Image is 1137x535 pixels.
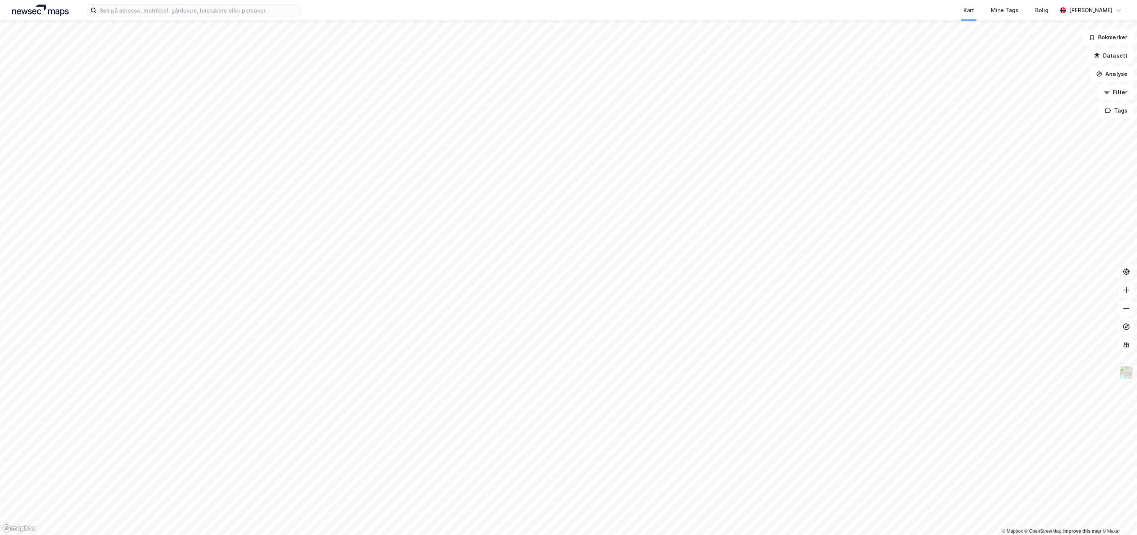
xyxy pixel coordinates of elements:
div: [PERSON_NAME] [1069,6,1113,15]
iframe: Chat Widget [1099,498,1137,535]
img: logo.a4113a55bc3d86da70a041830d287a7e.svg [12,5,69,16]
button: Tags [1098,103,1134,118]
a: OpenStreetMap [1024,529,1061,534]
div: Kart [963,6,974,15]
a: Improve this map [1063,529,1101,534]
div: Kontrollprogram for chat [1099,498,1137,535]
a: Mapbox [1002,529,1023,534]
div: Bolig [1035,6,1048,15]
img: Z [1119,365,1134,380]
button: Datasett [1087,48,1134,63]
button: Analyse [1090,66,1134,82]
div: Mine Tags [991,6,1018,15]
input: Søk på adresse, matrikkel, gårdeiere, leietakere eller personer [97,5,300,16]
button: Filter [1097,85,1134,100]
a: Mapbox homepage [2,524,36,533]
button: Bokmerker [1082,30,1134,45]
